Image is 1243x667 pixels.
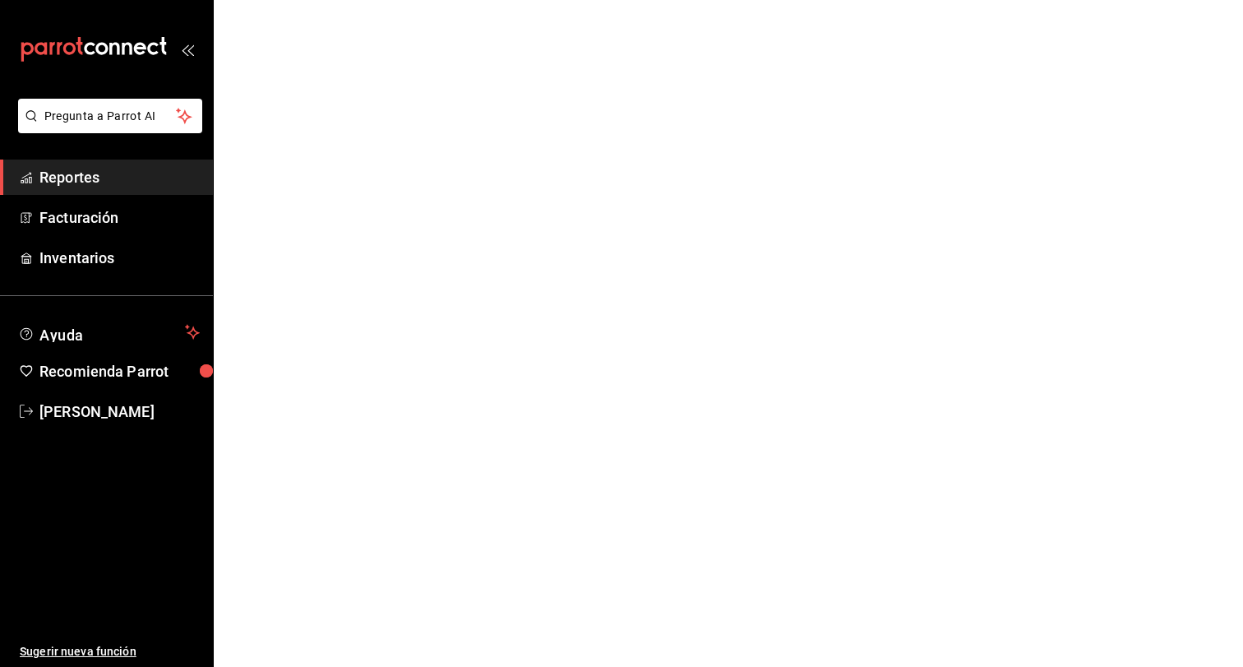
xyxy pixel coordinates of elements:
[20,643,200,660] span: Sugerir nueva función
[39,166,200,188] span: Reportes
[39,206,200,229] span: Facturación
[39,322,178,342] span: Ayuda
[44,108,177,125] span: Pregunta a Parrot AI
[39,247,200,269] span: Inventarios
[18,99,202,133] button: Pregunta a Parrot AI
[39,401,200,423] span: [PERSON_NAME]
[39,360,200,382] span: Recomienda Parrot
[181,43,194,56] button: open_drawer_menu
[12,119,202,137] a: Pregunta a Parrot AI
